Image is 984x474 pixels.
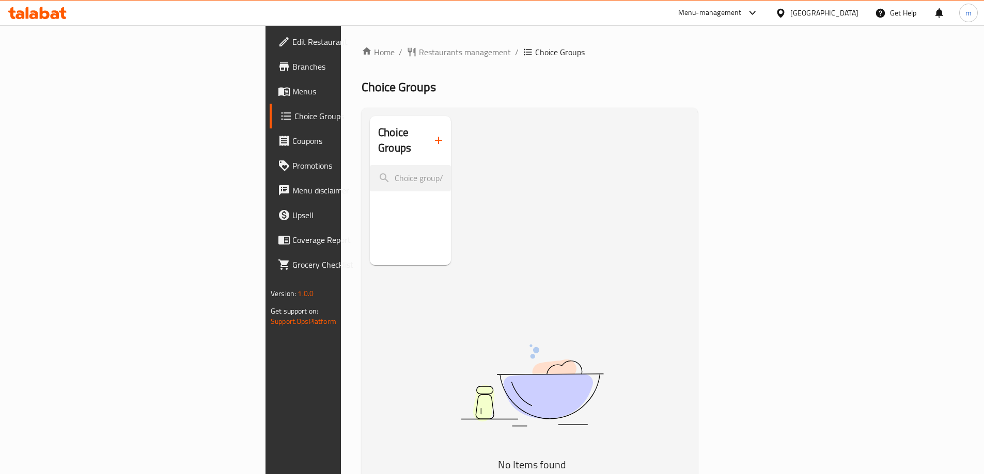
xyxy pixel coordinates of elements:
a: Promotions [270,153,430,178]
span: Get support on: [271,304,318,318]
span: Grocery Checklist [292,258,421,271]
span: Menu disclaimer [292,184,421,197]
span: Edit Restaurant [292,36,421,48]
a: Coupons [270,128,430,153]
span: 1.0.0 [298,287,314,300]
li: / [515,46,519,58]
a: Support.OpsPlatform [271,315,336,328]
div: [GEOGRAPHIC_DATA] [790,7,858,19]
span: Promotions [292,159,421,172]
a: Grocery Checklist [270,252,430,277]
span: m [965,7,972,19]
a: Upsell [270,203,430,227]
nav: breadcrumb [362,46,698,58]
span: Restaurants management [419,46,511,58]
span: Coupons [292,135,421,147]
div: Menu-management [678,7,742,19]
input: search [370,165,451,191]
span: Coverage Report [292,234,421,246]
span: Upsell [292,209,421,221]
a: Choice Groups [270,104,430,128]
a: Coverage Report [270,227,430,252]
a: Branches [270,54,430,79]
a: Menu disclaimer [270,178,430,203]
a: Menus [270,79,430,104]
img: dish.svg [403,317,661,453]
span: Choice Groups [535,46,585,58]
span: Choice Groups [294,110,421,122]
h5: No Items found [403,456,661,473]
span: Version: [271,287,296,300]
a: Restaurants management [407,46,511,58]
span: Menus [292,85,421,97]
a: Edit Restaurant [270,29,430,54]
span: Branches [292,60,421,73]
